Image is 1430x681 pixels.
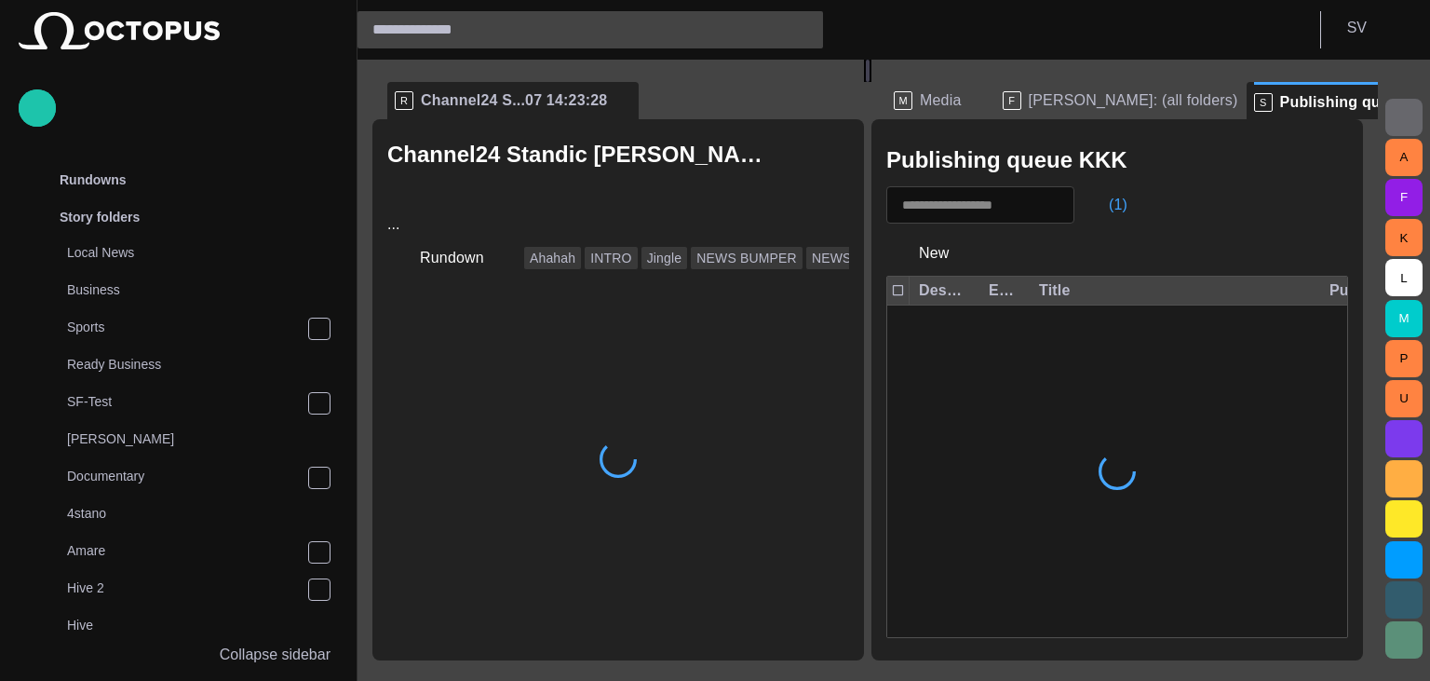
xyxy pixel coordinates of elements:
[524,247,581,269] button: Ahahah
[30,385,338,422] div: SF-Test
[1039,281,1071,300] div: Title
[920,91,962,110] span: Media
[30,422,338,459] div: [PERSON_NAME]
[1329,281,1398,300] div: Publishing status
[1385,219,1423,256] button: K
[641,247,688,269] button: Jingle
[995,82,1247,119] div: F[PERSON_NAME]: (all folders)
[919,281,965,300] div: Destination
[67,579,307,597] p: Hive 2
[30,347,338,385] div: Ready Business
[1347,17,1367,39] p: S V
[894,91,912,110] p: M
[1385,340,1423,377] button: P
[19,161,338,636] ul: main menu
[806,247,921,269] button: NEWS CLOSING
[886,147,1127,173] h2: Publishing queue KKK
[67,318,307,336] p: Sports
[1385,380,1423,417] button: U
[30,497,338,534] div: 4stano
[387,213,849,236] div: ...
[67,541,307,560] p: Amare
[60,208,140,226] p: Story folders
[30,571,338,608] div: Hive 2
[387,82,639,119] div: RChannel24 S...07 14:23:28
[1385,179,1423,216] button: F
[67,429,338,448] p: [PERSON_NAME]
[1003,91,1021,110] p: F
[886,237,982,270] button: New
[1029,91,1238,110] span: [PERSON_NAME]: (all folders)
[19,12,220,49] img: Octopus News Room
[30,273,338,310] div: Business
[387,241,517,275] button: Rundown
[30,310,338,347] div: Sports
[1254,93,1273,112] p: S
[60,170,127,189] p: Rundowns
[67,504,338,523] p: 4stano
[989,281,1015,300] div: Editorial status
[67,280,338,299] p: Business
[691,247,803,269] button: NEWS BUMPER
[67,243,338,262] p: Local News
[30,608,338,646] div: Hive
[30,459,338,497] div: Documentary
[1332,11,1419,45] button: SV
[585,247,637,269] button: INTRO
[1385,139,1423,176] button: A
[395,91,413,110] p: R
[1385,300,1423,337] button: M
[886,82,995,119] div: MMedia
[67,392,307,411] p: SF-Test
[220,644,331,666] p: Collapse sidebar
[67,467,307,485] p: Documentary
[1385,259,1423,296] button: L
[387,142,775,168] h2: Channel24 Standic [PERSON_NAME] 2 [DATE] 14:23:28
[67,616,338,634] p: Hive
[1082,188,1136,222] button: (1)
[19,636,338,674] button: Collapse sidebar
[421,91,607,110] span: Channel24 S...07 14:23:28
[30,534,338,571] div: Amare
[67,355,338,374] p: Ready Business
[30,236,338,273] div: Local News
